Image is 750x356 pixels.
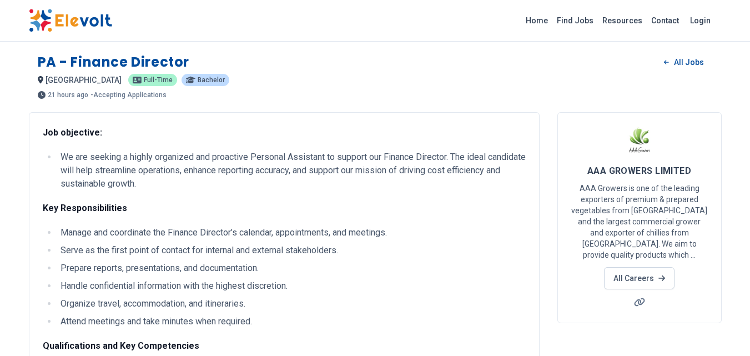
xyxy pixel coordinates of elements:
li: Serve as the first point of contact for internal and external stakeholders. [57,244,526,257]
img: Elevolt [29,9,112,32]
li: Attend meetings and take minutes when required. [57,315,526,328]
li: Handle confidential information with the highest discretion. [57,279,526,293]
li: Organize travel, accommodation, and itineraries. [57,297,526,310]
a: All Careers [604,267,675,289]
img: AAA GROWERS LIMITED [626,126,653,154]
a: Contact [647,12,683,29]
span: [GEOGRAPHIC_DATA] [46,76,122,84]
li: Manage and coordinate the Finance Director’s calendar, appointments, and meetings. [57,226,526,239]
strong: Key Responsibilities [43,203,127,213]
span: 21 hours ago [48,92,88,98]
span: Bachelor [198,77,225,83]
li: We are seeking a highly organized and proactive Personal Assistant to support our Finance Directo... [57,151,526,190]
strong: Job objective: [43,127,102,138]
p: - Accepting Applications [90,92,167,98]
a: Home [521,12,552,29]
p: AAA Growers is one of the leading exporters of premium & prepared vegetables from [GEOGRAPHIC_DAT... [571,183,708,260]
span: Full-time [144,77,173,83]
strong: Qualifications and Key Competencies [43,340,199,351]
a: Login [683,9,717,32]
h1: PA - Finance Director [38,53,190,71]
a: Resources [598,12,647,29]
a: All Jobs [655,54,712,71]
li: Prepare reports, presentations, and documentation. [57,262,526,275]
span: AAA GROWERS LIMITED [587,166,692,176]
a: Find Jobs [552,12,598,29]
